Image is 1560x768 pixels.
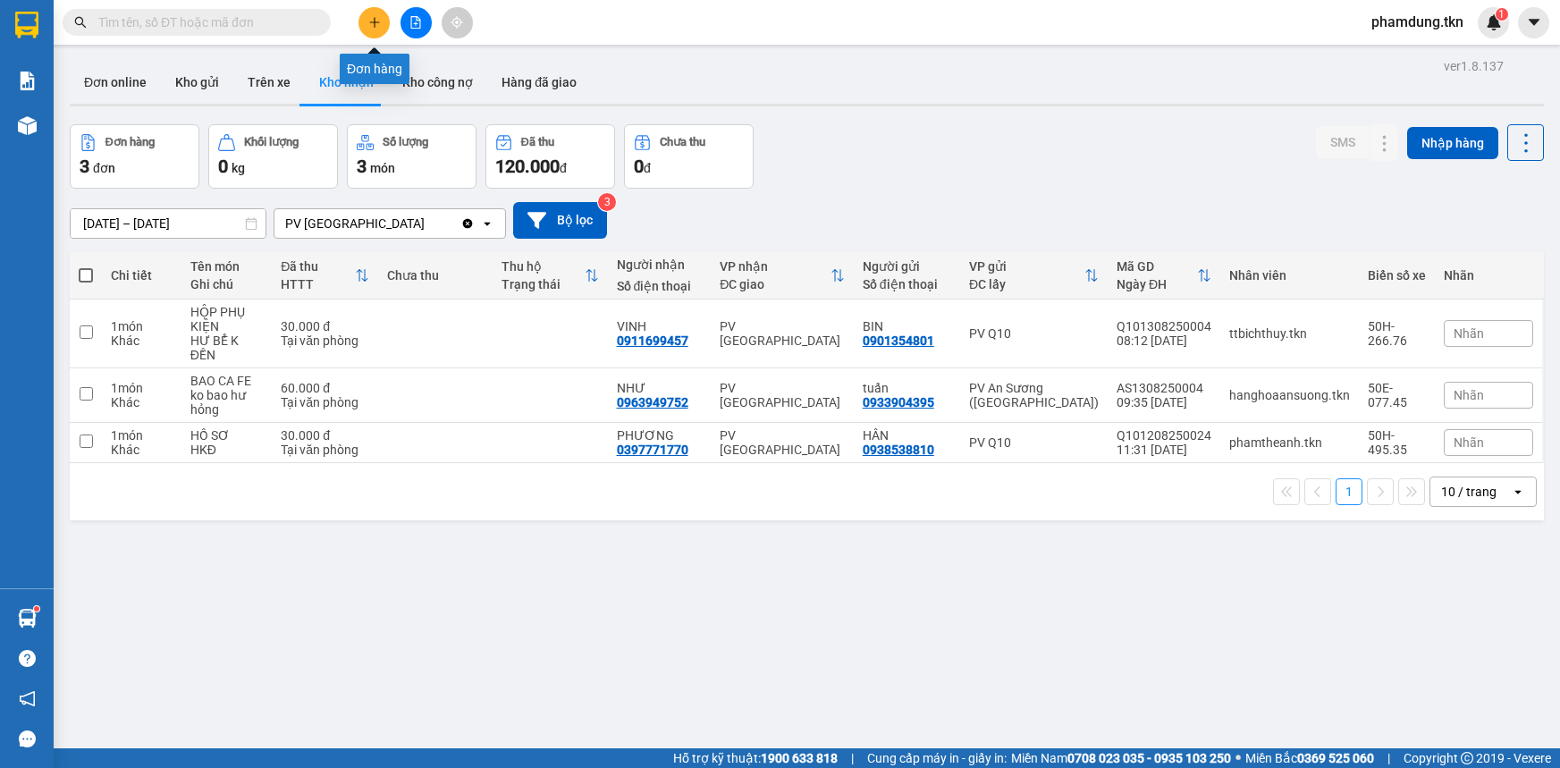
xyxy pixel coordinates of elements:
[485,124,615,189] button: Đã thu120.000đ
[1117,443,1211,457] div: 11:31 [DATE]
[617,257,703,272] div: Người nhận
[969,435,1099,450] div: PV Q10
[660,136,705,148] div: Chưa thu
[624,124,754,189] button: Chưa thu0đ
[1229,435,1350,450] div: phamtheanh.tkn
[1368,381,1426,409] div: 50E-077.45
[281,319,369,333] div: 30.000 đ
[617,319,703,333] div: VINH
[1117,333,1211,348] div: 08:12 [DATE]
[1518,7,1549,38] button: caret-down
[1067,751,1231,765] strong: 0708 023 035 - 0935 103 250
[190,305,263,333] div: HỘP PHỤ KIỆN
[19,690,36,707] span: notification
[1368,268,1426,283] div: Biển số xe
[761,751,838,765] strong: 1900 633 818
[1486,14,1502,30] img: icon-new-feature
[1498,8,1505,21] span: 1
[863,259,951,274] div: Người gửi
[863,443,934,457] div: 0938538810
[1444,268,1533,283] div: Nhãn
[281,395,369,409] div: Tại văn phòng
[720,319,844,348] div: PV [GEOGRAPHIC_DATA]
[969,277,1084,291] div: ĐC lấy
[218,156,228,177] span: 0
[190,428,263,443] div: HỒ SƠ
[1011,748,1231,768] span: Miền Nam
[105,136,155,148] div: Đơn hàng
[357,156,367,177] span: 3
[190,443,263,457] div: HKĐ
[272,252,378,300] th: Toggle SortBy
[1387,748,1390,768] span: |
[74,16,87,29] span: search
[370,161,395,175] span: món
[18,116,37,135] img: warehouse-icon
[1245,748,1374,768] span: Miền Bắc
[244,136,299,148] div: Khối lượng
[720,259,830,274] div: VP nhận
[502,277,584,291] div: Trạng thái
[161,61,233,104] button: Kho gửi
[190,333,263,362] div: HƯ BỂ K ĐỀN
[111,319,173,333] div: 1 món
[863,381,951,395] div: tuấn
[190,388,263,417] div: ko bao hư hỏng
[19,730,36,747] span: message
[1368,319,1426,348] div: 50H-266.76
[1117,319,1211,333] div: Q101308250004
[19,650,36,667] span: question-circle
[305,61,388,104] button: Kho nhận
[1454,326,1484,341] span: Nhãn
[487,61,591,104] button: Hàng đã giao
[111,395,173,409] div: Khác
[1117,395,1211,409] div: 09:35 [DATE]
[1316,126,1370,158] button: SMS
[960,252,1108,300] th: Toggle SortBy
[1441,483,1497,501] div: 10 / trang
[281,259,355,274] div: Đã thu
[18,609,37,628] img: warehouse-icon
[560,161,567,175] span: đ
[281,277,355,291] div: HTTT
[1336,478,1362,505] button: 1
[720,381,844,409] div: PV [GEOGRAPHIC_DATA]
[340,54,409,84] div: Đơn hàng
[1511,485,1525,499] svg: open
[617,381,703,395] div: NHƯ
[1229,268,1350,283] div: Nhân viên
[634,156,644,177] span: 0
[1407,127,1498,159] button: Nhập hàng
[1368,428,1426,457] div: 50H-495.35
[190,277,263,291] div: Ghi chú
[711,252,853,300] th: Toggle SortBy
[1454,435,1484,450] span: Nhãn
[451,16,463,29] span: aim
[281,428,369,443] div: 30.000 đ
[93,161,115,175] span: đơn
[1444,56,1504,76] div: ver 1.8.137
[80,156,89,177] span: 3
[1357,11,1478,33] span: phamdung.tkn
[617,428,703,443] div: PHƯƠNG
[111,443,173,457] div: Khác
[98,13,309,32] input: Tìm tên, số ĐT hoặc mã đơn
[387,268,484,283] div: Chưa thu
[1117,381,1211,395] div: AS1308250004
[644,161,651,175] span: đ
[70,124,199,189] button: Đơn hàng3đơn
[863,428,951,443] div: HÂN
[1526,14,1542,30] span: caret-down
[720,277,830,291] div: ĐC giao
[513,202,607,239] button: Bộ lọc
[281,443,369,457] div: Tại văn phòng
[863,395,934,409] div: 0933904395
[368,16,381,29] span: plus
[851,748,854,768] span: |
[190,374,263,388] div: BAO CA FE
[383,136,428,148] div: Số lượng
[969,259,1084,274] div: VP gửi
[281,333,369,348] div: Tại văn phòng
[1117,277,1197,291] div: Ngày ĐH
[15,12,38,38] img: logo-vxr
